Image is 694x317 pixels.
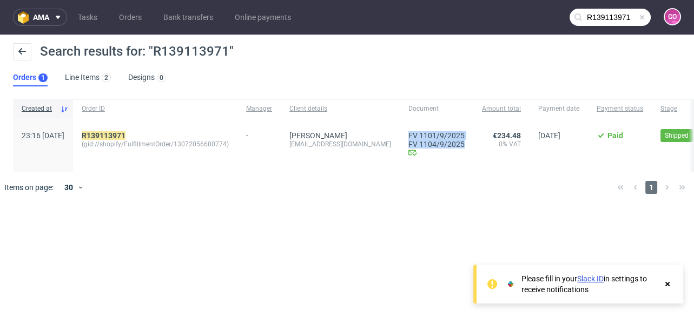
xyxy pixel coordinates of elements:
[493,131,521,140] span: €234.48
[521,273,657,295] div: Please fill in your in settings to receive notifications
[597,104,643,113] span: Payment status
[408,140,465,149] a: FV 1104/9/2025
[33,14,49,21] span: ama
[538,104,579,113] span: Payment date
[160,74,163,82] div: 0
[482,140,521,149] span: 0% VAT
[505,279,516,289] img: Slack
[65,69,111,86] a: Line Items2
[289,140,391,149] div: [EMAIL_ADDRESS][DOMAIN_NAME]
[665,9,680,24] figcaption: GO
[18,11,33,24] img: logo
[246,104,272,113] span: Manager
[289,131,347,140] a: [PERSON_NAME]
[82,131,128,140] a: R139113971
[228,9,298,26] a: Online payments
[128,69,166,86] a: Designs0
[645,181,657,194] span: 1
[22,131,64,140] span: 23:16 [DATE]
[40,44,234,59] span: Search results for: "R139113971"
[246,127,272,140] div: -
[22,104,56,113] span: Created at
[482,104,521,113] span: Amount total
[41,74,45,82] div: 1
[538,131,560,140] span: [DATE]
[289,104,391,113] span: Client details
[408,104,465,113] span: Document
[82,140,229,149] span: (gid://shopify/FulfillmentOrder/13072056680774)
[58,180,77,195] div: 30
[408,131,465,140] a: FV 1101/9/2025
[4,182,54,193] span: Items on page:
[71,9,104,26] a: Tasks
[13,69,48,86] a: Orders1
[665,131,689,140] span: Shipped
[577,274,604,283] a: Slack ID
[113,9,148,26] a: Orders
[13,9,67,26] button: ama
[104,74,108,82] div: 2
[157,9,220,26] a: Bank transfers
[607,131,623,140] span: Paid
[82,131,125,140] mark: R139113971
[82,104,229,113] span: Order ID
